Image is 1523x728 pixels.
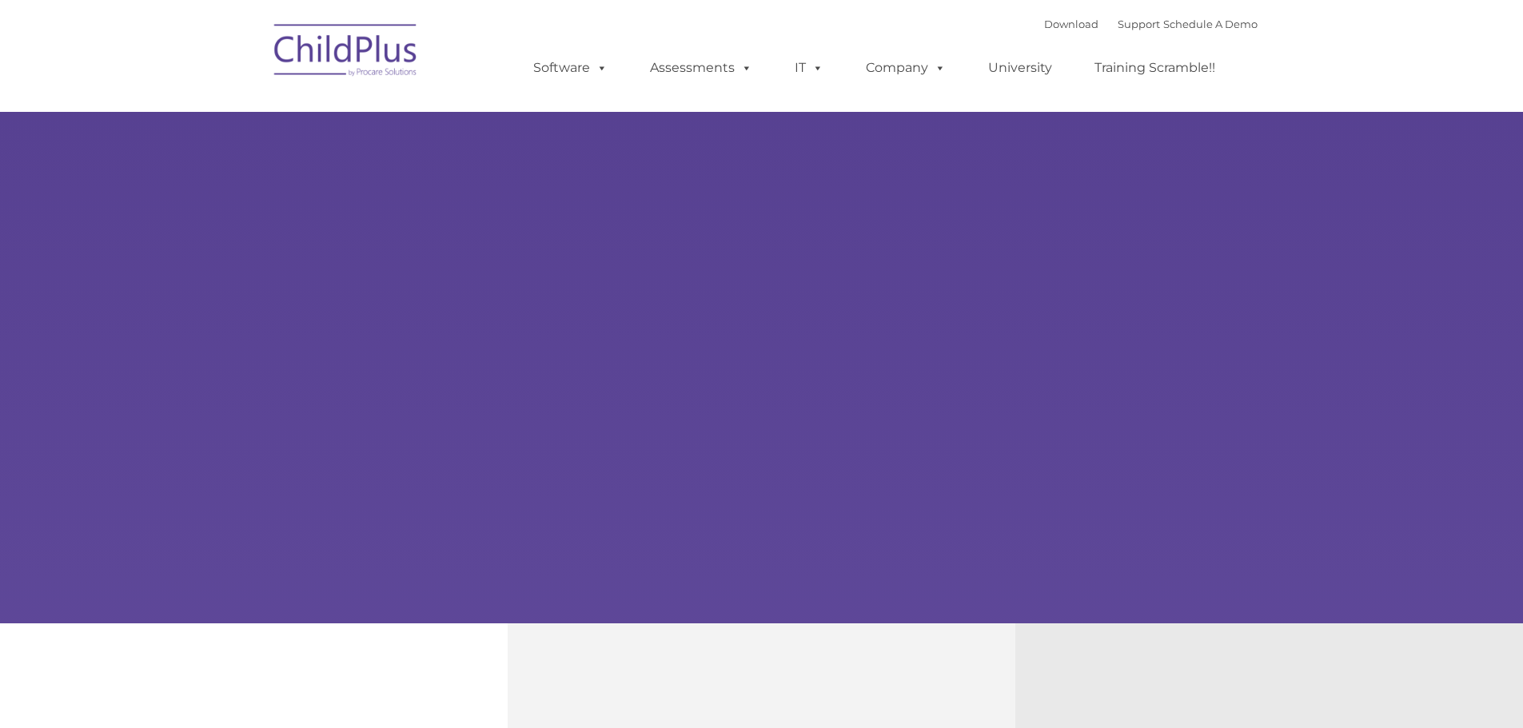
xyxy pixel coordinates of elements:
[1118,18,1160,30] a: Support
[1078,52,1231,84] a: Training Scramble!!
[1163,18,1258,30] a: Schedule A Demo
[1044,18,1098,30] a: Download
[972,52,1068,84] a: University
[266,13,426,93] img: ChildPlus by Procare Solutions
[779,52,839,84] a: IT
[517,52,624,84] a: Software
[634,52,768,84] a: Assessments
[1044,18,1258,30] font: |
[850,52,962,84] a: Company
